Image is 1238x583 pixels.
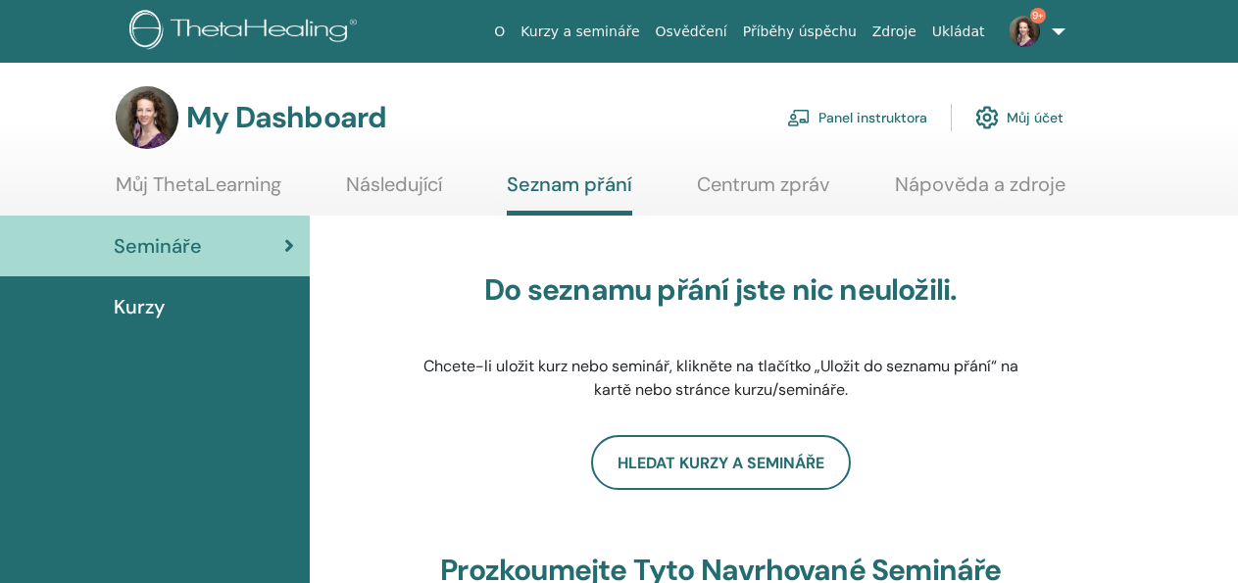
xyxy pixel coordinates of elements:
[129,10,364,54] img: logo.png
[1009,16,1040,47] img: default.jpg
[1030,8,1046,24] span: 9+
[114,231,202,261] span: Semináře
[116,86,178,149] img: default.jpg
[186,100,386,135] h3: My Dashboard
[697,172,830,211] a: Centrum zpráv
[412,355,1029,402] p: Chcete-li uložit kurz nebo seminář, klikněte na tlačítko „Uložit do seznamu přání“ na kartě nebo ...
[975,101,999,134] img: cog.svg
[648,14,735,50] a: Osvědčení
[787,109,811,126] img: chalkboard-teacher.svg
[513,14,647,50] a: Kurzy a semináře
[486,14,513,50] a: O
[865,14,924,50] a: Zdroje
[412,272,1029,308] h3: Do seznamu přání jste nic neuložili.
[507,172,632,216] a: Seznam přání
[114,292,165,321] span: Kurzy
[975,96,1064,139] a: Můj účet
[591,435,851,490] a: Hledat kurzy a semináře
[895,172,1065,211] a: Nápověda a zdroje
[924,14,993,50] a: Ukládat
[735,14,865,50] a: Příběhy úspěchu
[116,172,281,211] a: Můj ThetaLearning
[346,172,442,211] a: Následující
[787,96,927,139] a: Panel instruktora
